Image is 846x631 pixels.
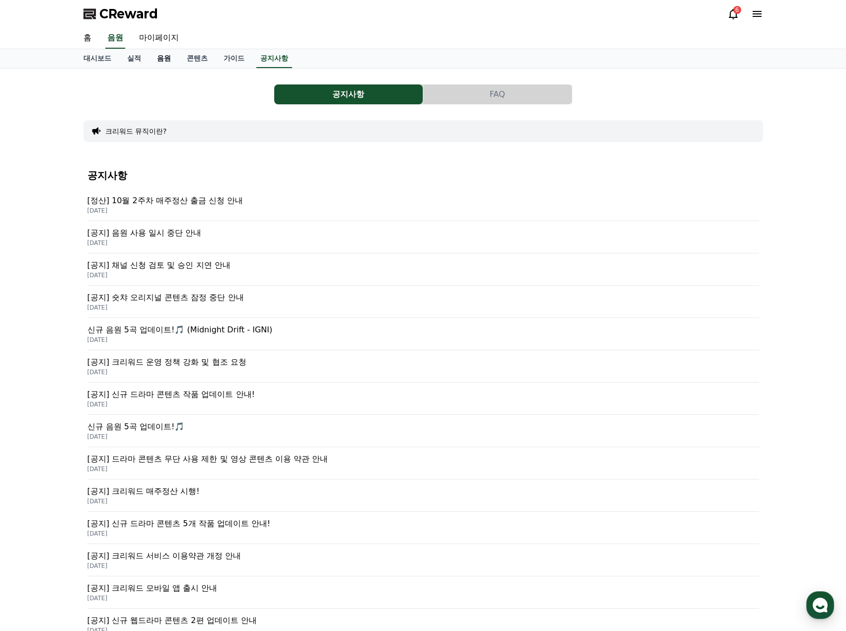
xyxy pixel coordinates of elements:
p: [공지] 채널 신청 검토 및 승인 지연 안내 [87,259,759,271]
p: [공지] 신규 드라마 콘텐츠 5개 작품 업데이트 안내! [87,518,759,530]
a: [공지] 크리워드 운영 정책 강화 및 협조 요청 [DATE] [87,350,759,383]
a: 콘텐츠 [179,49,216,68]
button: FAQ [423,84,572,104]
h4: 공지사항 [87,170,759,181]
p: [DATE] [87,400,759,408]
p: [DATE] [87,465,759,473]
p: [DATE] [87,239,759,247]
div: 6 [733,6,741,14]
p: [공지] 숏챠 오리지널 콘텐츠 잠정 중단 안내 [87,292,759,304]
p: [공지] 크리워드 서비스 이용약관 개정 안내 [87,550,759,562]
button: 크리워드 뮤직이란? [105,126,167,136]
span: CReward [99,6,158,22]
a: [공지] 숏챠 오리지널 콘텐츠 잠정 중단 안내 [DATE] [87,286,759,318]
span: 홈 [31,330,37,338]
p: [DATE] [87,336,759,344]
a: 설정 [128,315,191,340]
span: 설정 [154,330,165,338]
a: [공지] 크리워드 매주정산 시행! [DATE] [87,479,759,512]
p: [DATE] [87,433,759,441]
p: [DATE] [87,594,759,602]
p: [공지] 크리워드 모바일 앱 출시 안내 [87,582,759,594]
a: 대시보드 [76,49,119,68]
a: 마이페이지 [131,28,187,49]
p: [공지] 신규 웹드라마 콘텐츠 2편 업데이트 안내 [87,615,759,627]
p: [공지] 크리워드 매주정산 시행! [87,485,759,497]
a: [정산] 10월 2주차 매주정산 출금 신청 안내 [DATE] [87,189,759,221]
a: [공지] 신규 드라마 콘텐츠 5개 작품 업데이트 안내! [DATE] [87,512,759,544]
p: [공지] 음원 사용 일시 중단 안내 [87,227,759,239]
a: 대화 [66,315,128,340]
p: [공지] 신규 드라마 콘텐츠 작품 업데이트 안내! [87,389,759,400]
a: [공지] 크리워드 모바일 앱 출시 안내 [DATE] [87,576,759,609]
p: [DATE] [87,304,759,312]
p: 신규 음원 5곡 업데이트!🎵 [87,421,759,433]
a: 음원 [149,49,179,68]
a: [공지] 드라마 콘텐츠 무단 사용 제한 및 영상 콘텐츠 이용 약관 안내 [DATE] [87,447,759,479]
p: [DATE] [87,207,759,215]
a: 홈 [3,315,66,340]
a: 신규 음원 5곡 업데이트!🎵 [DATE] [87,415,759,447]
a: [공지] 신규 드라마 콘텐츠 작품 업데이트 안내! [DATE] [87,383,759,415]
span: 대화 [91,330,103,338]
p: [공지] 드라마 콘텐츠 무단 사용 제한 및 영상 콘텐츠 이용 약관 안내 [87,453,759,465]
p: [DATE] [87,497,759,505]
a: [공지] 채널 신청 검토 및 승인 지연 안내 [DATE] [87,253,759,286]
a: 6 [727,8,739,20]
a: 공지사항 [256,49,292,68]
a: 가이드 [216,49,252,68]
button: 공지사항 [274,84,423,104]
a: 신규 음원 5곡 업데이트!🎵 (Midnight Drift - IGNI) [DATE] [87,318,759,350]
p: [DATE] [87,530,759,538]
p: [DATE] [87,562,759,570]
a: 홈 [76,28,99,49]
a: CReward [83,6,158,22]
a: [공지] 크리워드 서비스 이용약관 개정 안내 [DATE] [87,544,759,576]
p: [DATE] [87,368,759,376]
a: 음원 [105,28,125,49]
a: 실적 [119,49,149,68]
a: [공지] 음원 사용 일시 중단 안내 [DATE] [87,221,759,253]
p: [DATE] [87,271,759,279]
p: 신규 음원 5곡 업데이트!🎵 (Midnight Drift - IGNI) [87,324,759,336]
p: [정산] 10월 2주차 매주정산 출금 신청 안내 [87,195,759,207]
p: [공지] 크리워드 운영 정책 강화 및 협조 요청 [87,356,759,368]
